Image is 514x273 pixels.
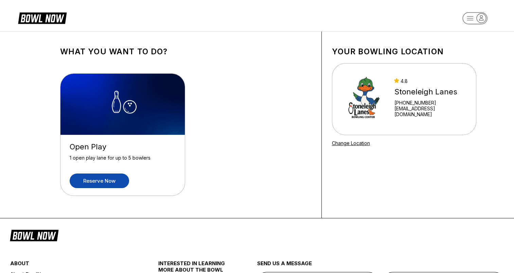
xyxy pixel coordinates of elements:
[60,74,185,135] img: Open Play
[394,87,467,96] div: Stoneleigh Lanes
[60,47,311,56] h1: What you want to do?
[332,140,370,146] a: Change Location
[70,174,129,188] a: Reserve now
[332,47,476,56] h1: Your bowling location
[70,155,176,167] div: 1 open play lane for up to 5 bowlers
[341,74,388,125] img: Stoneleigh Lanes
[10,260,134,270] div: about
[70,142,176,151] div: Open Play
[257,260,504,272] div: send us a message
[394,78,467,84] div: 4.8
[394,100,467,106] div: [PHONE_NUMBER]
[394,106,467,117] a: [EMAIL_ADDRESS][DOMAIN_NAME]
